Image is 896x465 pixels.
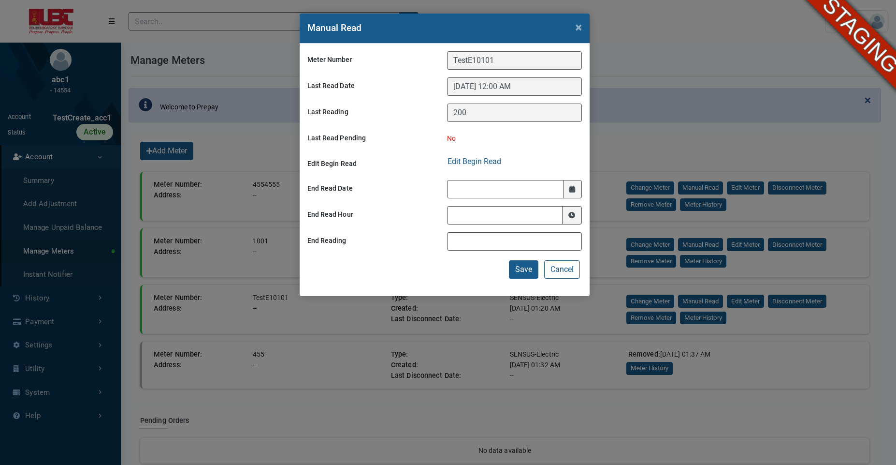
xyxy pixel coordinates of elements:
label: Meter Number [305,51,445,70]
div: No [445,134,580,144]
button: Edit Begin Read [447,155,502,168]
h2: Manual Read [307,21,362,35]
button: Cancel [544,260,580,279]
button: Save [509,260,538,279]
label: End Read Date [305,180,445,198]
label: End Reading [305,232,445,251]
label: Last Reading [305,104,445,122]
button: Close [568,14,590,41]
label: Last Read Pending [305,130,441,148]
label: Last Read Date [305,77,445,96]
label: End Read Hour [305,206,445,225]
span: × [576,20,582,34]
label: Edit Begin Read [305,155,445,172]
